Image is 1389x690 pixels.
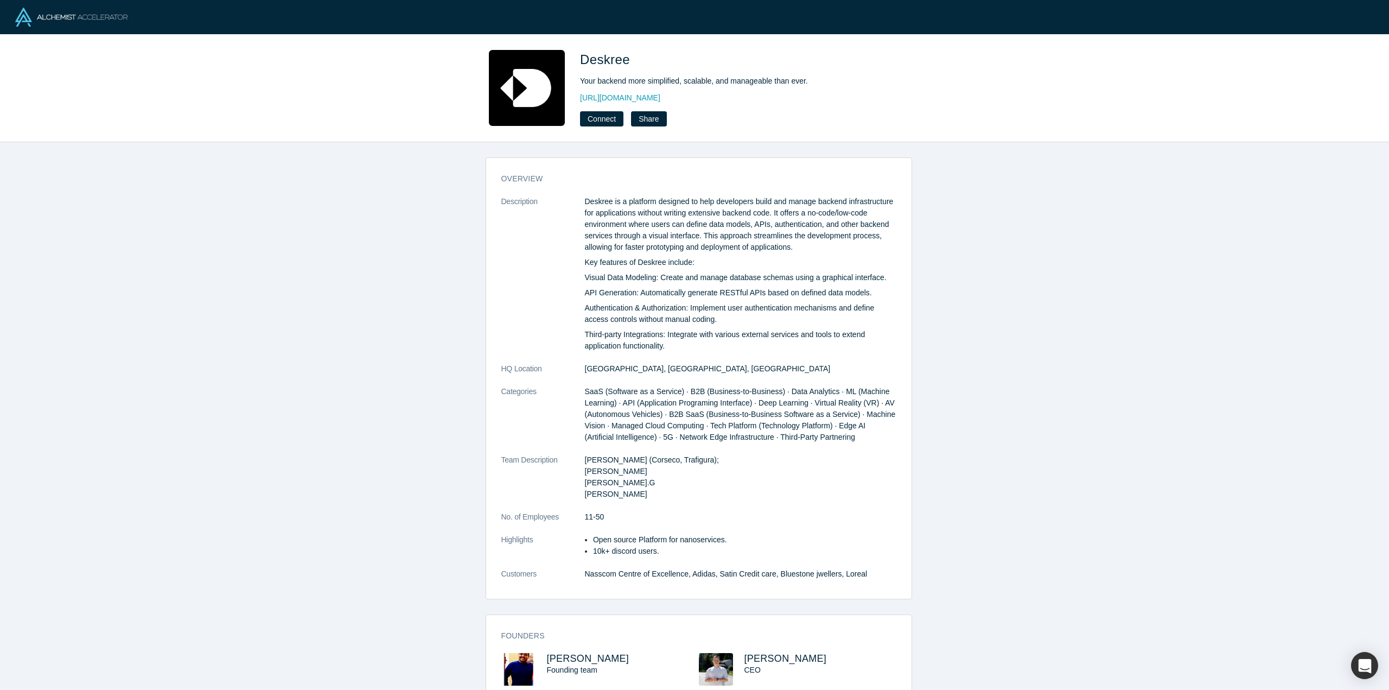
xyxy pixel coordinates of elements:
[489,50,565,126] img: Deskree's Logo
[501,511,585,534] dt: No. of Employees
[585,272,896,283] p: Visual Data Modeling: Create and manage database schemas using a graphical interface.
[593,534,896,546] li: Open source Platform for nanoservices.
[585,257,896,268] p: Key features of Deskree include:
[501,196,585,363] dt: Description
[585,302,896,325] p: Authentication & Authorization: Implement user authentication mechanisms and define access contro...
[501,173,881,185] h3: overview
[501,454,585,511] dt: Team Description
[744,653,827,664] a: [PERSON_NAME]
[585,511,896,523] dd: 11-50
[585,196,896,253] p: Deskree is a platform designed to help developers build and manage backend infrastructure for app...
[585,363,896,375] dd: [GEOGRAPHIC_DATA], [GEOGRAPHIC_DATA], [GEOGRAPHIC_DATA]
[547,653,629,664] a: [PERSON_NAME]
[15,8,128,27] img: Alchemist Logo
[580,75,884,87] div: Your backend more simplified, scalable, and manageable than ever.
[585,454,896,500] p: [PERSON_NAME] (Corseco, Trafigura); [PERSON_NAME] [PERSON_NAME].G [PERSON_NAME]
[585,329,896,352] p: Third-party Integrations: Integrate with various external services and tools to extend applicatio...
[631,111,666,126] button: Share
[580,92,660,104] a: [URL][DOMAIN_NAME]
[501,363,585,386] dt: HQ Location
[744,666,761,674] span: CEO
[593,546,896,557] li: 10k+ discord users.
[699,653,733,686] img: Dmytro Grechko's Profile Image
[580,52,634,67] span: Deskree
[585,387,896,441] span: SaaS (Software as a Service) · B2B (Business-to-Business) · Data Analytics · ML (Machine Learning...
[580,111,623,126] button: Connect
[501,568,585,591] dt: Customers
[547,666,597,674] span: Founding team
[585,287,896,299] p: API Generation: Automatically generate RESTful APIs based on defined data models.
[501,386,585,454] dt: Categories
[501,534,585,568] dt: Highlights
[501,653,536,686] img: Vivek Singh's Profile Image
[501,630,881,642] h3: Founders
[585,568,896,580] dd: Nasscom Centre of Excellence, Adidas, Satin Credit care, Bluestone jwellers, Loreal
